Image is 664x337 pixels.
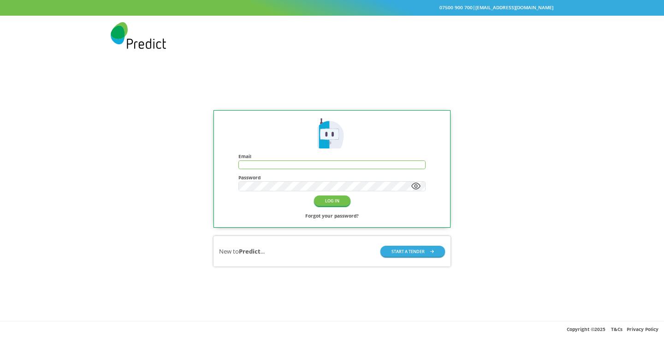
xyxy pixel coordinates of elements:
button: LOG IN [314,195,350,206]
a: Forgot your password? [305,212,359,220]
a: Privacy Policy [627,326,658,332]
div: New to ... [219,247,265,256]
div: | [111,3,553,12]
img: Predict Mobile [315,117,349,151]
b: Predict [239,247,261,255]
button: START A TENDER [380,246,445,256]
a: [EMAIL_ADDRESS][DOMAIN_NAME] [475,4,553,11]
img: Predict Mobile [111,22,166,49]
h4: Email [238,154,426,159]
h4: Password [238,175,426,180]
a: T&Cs [611,326,622,332]
a: 07500 900 700 [439,4,473,11]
